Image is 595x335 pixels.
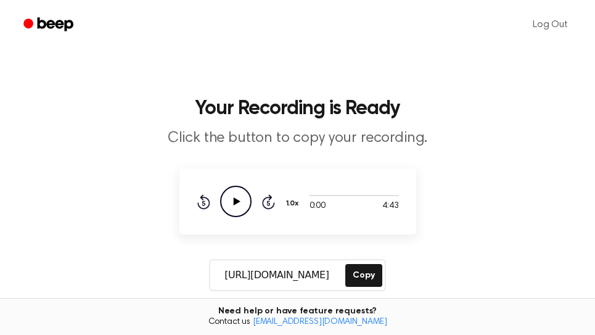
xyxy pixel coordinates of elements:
span: 4:43 [382,200,398,213]
a: Beep [15,13,84,37]
a: [EMAIL_ADDRESS][DOMAIN_NAME] [253,318,387,326]
a: Log Out [520,10,580,39]
p: Click the button to copy your recording. [61,128,535,149]
span: 0:00 [310,200,326,213]
span: Contact us [7,317,588,328]
button: Copy [345,264,382,287]
h1: Your Recording is Ready [15,99,580,118]
button: 1.0x [285,193,303,214]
